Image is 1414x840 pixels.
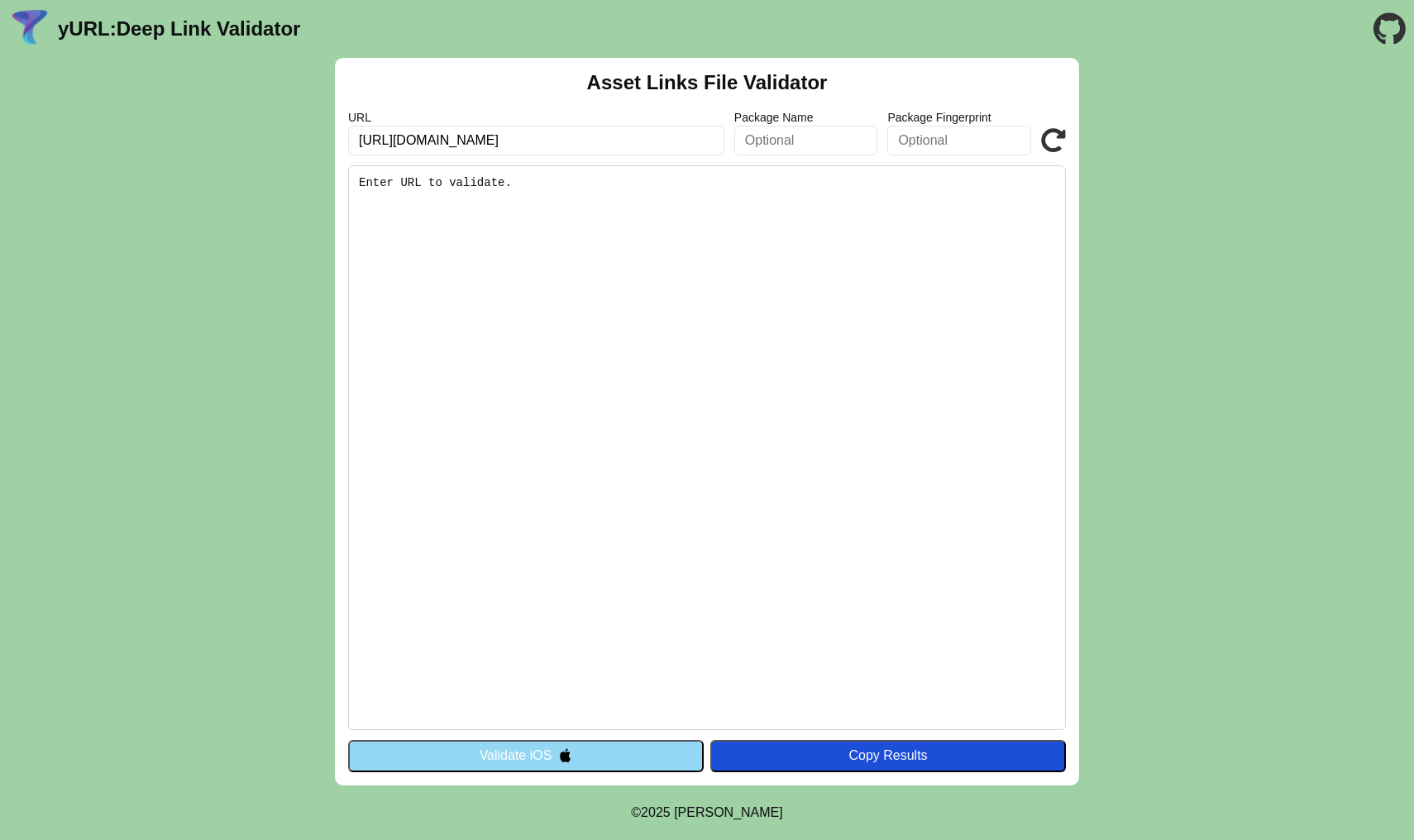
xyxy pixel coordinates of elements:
[734,111,878,124] label: Package Name
[631,785,782,840] footer: ©
[887,126,1031,155] input: Optional
[887,111,1031,124] label: Package Fingerprint
[558,748,572,762] img: appleIcon.svg
[8,7,51,50] img: yURL Logo
[710,740,1066,771] button: Copy Results
[674,805,783,819] a: Michael Ibragimchayev's Personal Site
[58,17,300,41] a: yURL:Deep Link Validator
[348,165,1066,730] pre: Enter URL to validate.
[719,748,1058,763] div: Copy Results
[348,740,704,771] button: Validate iOS
[641,805,671,819] span: 2025
[734,126,878,155] input: Optional
[348,126,724,155] input: Required
[587,71,828,94] h2: Asset Links File Validator
[348,111,724,124] label: URL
